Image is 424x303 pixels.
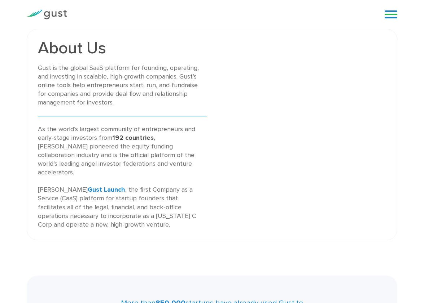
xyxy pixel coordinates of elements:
div: Gust is the global SaaS platform for founding, operating, and investing in scalable, high-growth ... [38,64,207,107]
img: Gust Logo [27,10,67,19]
div: As the world’s largest community of entrepreneurs and early-stage investors from , [PERSON_NAME] ... [38,125,207,229]
strong: 192 countries [112,134,154,142]
a: Gust Launch [88,186,125,193]
h1: About Us [38,40,207,57]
